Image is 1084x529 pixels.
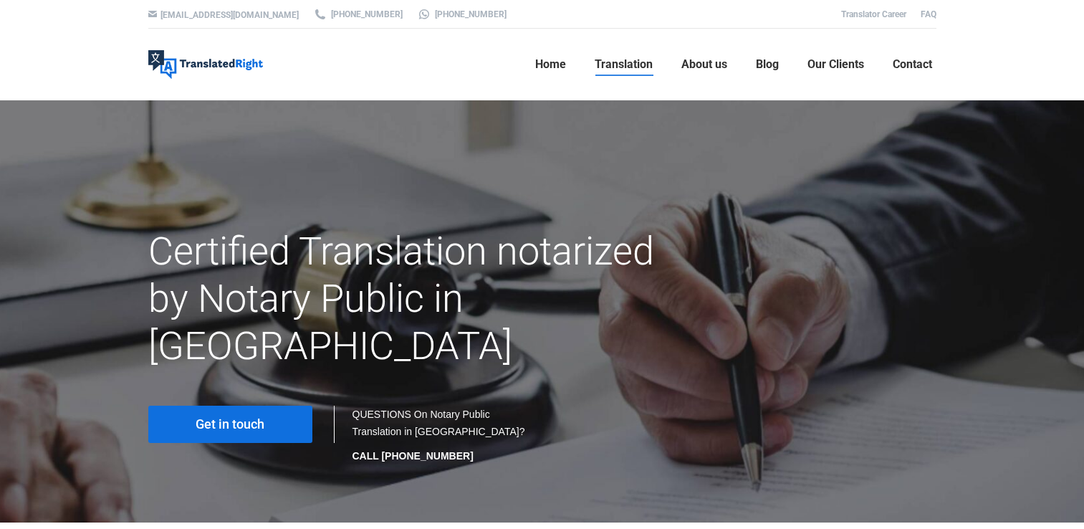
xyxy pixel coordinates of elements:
[888,42,936,87] a: Contact
[148,228,666,370] h1: Certified Translation notarized by Notary Public in [GEOGRAPHIC_DATA]
[681,57,727,72] span: About us
[677,42,732,87] a: About us
[807,57,864,72] span: Our Clients
[893,57,932,72] span: Contact
[590,42,657,87] a: Translation
[756,57,779,72] span: Blog
[160,10,299,20] a: [EMAIL_ADDRESS][DOMAIN_NAME]
[352,406,528,464] div: QUESTIONS On Notary Public Translation in [GEOGRAPHIC_DATA]?
[921,9,936,19] a: FAQ
[595,57,653,72] span: Translation
[841,9,906,19] a: Translator Career
[417,8,507,21] a: [PHONE_NUMBER]
[531,42,570,87] a: Home
[148,406,312,443] a: Get in touch
[752,42,783,87] a: Blog
[313,8,403,21] a: [PHONE_NUMBER]
[803,42,868,87] a: Our Clients
[535,57,566,72] span: Home
[148,50,263,79] img: Translated Right
[352,450,474,462] strong: CALL [PHONE_NUMBER]
[196,417,264,432] span: Get in touch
